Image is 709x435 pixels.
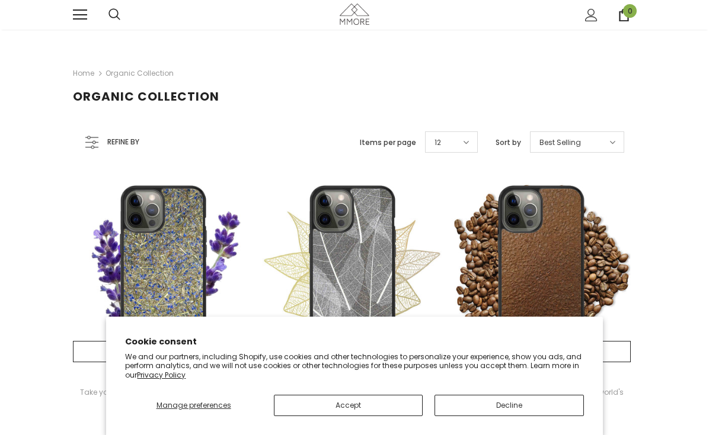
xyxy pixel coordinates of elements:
[73,341,253,362] a: Select options
[125,336,583,348] h2: Cookie consent
[496,137,521,149] label: Sort by
[107,136,139,149] span: Refine by
[125,352,583,380] p: We and our partners, including Shopify, use cookies and other technologies to personalize your ex...
[73,88,219,105] span: Organic Collection
[435,137,441,149] span: 12
[125,395,261,416] button: Manage preferences
[274,395,423,416] button: Accept
[137,370,186,380] a: Privacy Policy
[618,9,630,21] a: 0
[106,68,174,78] a: Organic Collection
[157,400,231,410] span: Manage preferences
[435,395,583,416] button: Decline
[340,4,369,24] img: MMORE Cases
[73,66,94,80] a: Home
[623,4,637,18] span: 0
[360,137,416,149] label: Items per page
[539,137,581,149] span: Best Selling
